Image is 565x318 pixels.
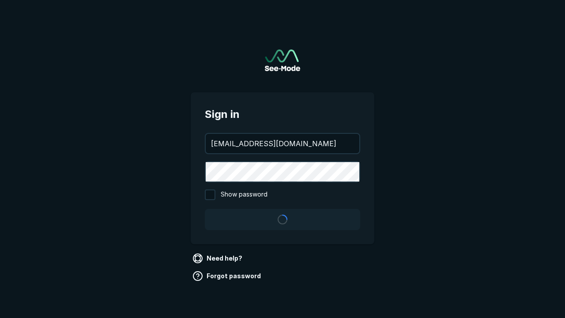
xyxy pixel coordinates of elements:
a: Forgot password [191,269,264,283]
a: Need help? [191,251,246,265]
span: Sign in [205,106,360,122]
span: Show password [221,189,267,200]
img: See-Mode Logo [265,49,300,71]
input: your@email.com [206,134,359,153]
a: Go to sign in [265,49,300,71]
